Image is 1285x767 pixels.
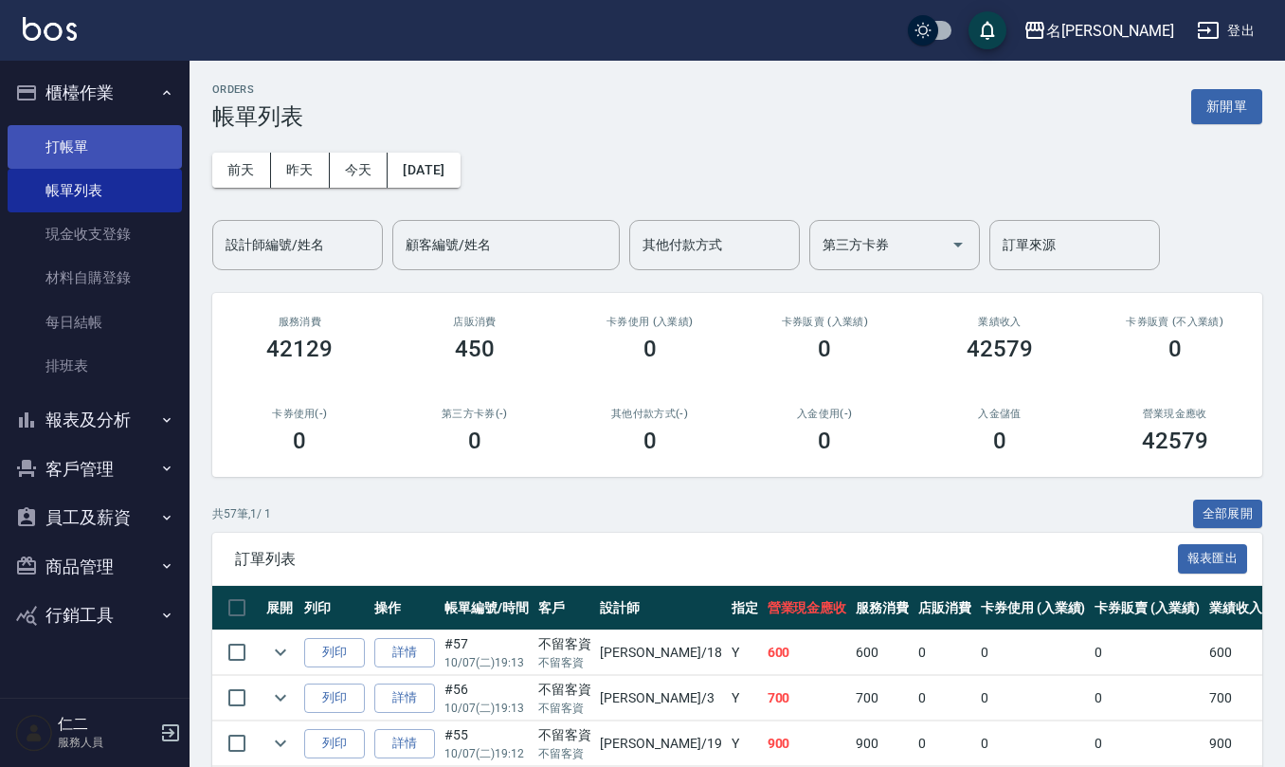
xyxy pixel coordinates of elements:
h2: 入金使用(-) [760,408,890,420]
button: save [968,11,1006,49]
a: 詳情 [374,684,435,713]
h2: 卡券販賣 (入業績) [760,316,890,328]
td: 600 [763,630,852,675]
td: 600 [1204,630,1267,675]
h2: 卡券使用(-) [235,408,365,420]
th: 客戶 [534,586,596,630]
th: 營業現金應收 [763,586,852,630]
button: 行銷工具 [8,591,182,640]
div: 名[PERSON_NAME] [1046,19,1174,43]
p: 不留客資 [538,700,591,717]
p: 不留客資 [538,745,591,762]
th: 卡券使用 (入業績) [976,586,1091,630]
div: 不留客資 [538,634,591,654]
button: 新開單 [1191,89,1262,124]
a: 材料自購登錄 [8,256,182,300]
button: 報表匯出 [1178,544,1248,574]
h3: 0 [818,428,831,454]
td: Y [727,676,763,721]
td: Y [727,630,763,675]
td: 0 [914,676,976,721]
button: 名[PERSON_NAME] [1016,11,1182,50]
a: 詳情 [374,638,435,667]
h2: 業績收入 [935,316,1065,328]
p: 10/07 (二) 19:13 [444,700,529,717]
h2: 營業現金應收 [1110,408,1240,420]
td: 700 [1204,676,1267,721]
h3: 0 [1168,336,1182,362]
th: 指定 [727,586,763,630]
td: Y [727,721,763,766]
td: 900 [1204,721,1267,766]
button: 列印 [304,684,365,713]
td: #55 [440,721,534,766]
button: 前天 [212,153,271,188]
td: 0 [914,630,976,675]
button: 今天 [330,153,389,188]
a: 新開單 [1191,97,1262,115]
p: 10/07 (二) 19:13 [444,654,529,671]
td: [PERSON_NAME] /18 [595,630,726,675]
h3: 0 [293,428,306,454]
h2: 卡券使用 (入業績) [585,316,715,328]
button: 列印 [304,729,365,758]
button: expand row [266,729,295,758]
p: 共 57 筆, 1 / 1 [212,505,271,522]
button: 客戶管理 [8,445,182,494]
td: 900 [763,721,852,766]
td: 700 [763,676,852,721]
div: 不留客資 [538,680,591,700]
td: 0 [1090,721,1204,766]
th: 列印 [299,586,370,630]
h3: 42129 [266,336,333,362]
a: 詳情 [374,729,435,758]
th: 服務消費 [851,586,914,630]
button: 昨天 [271,153,330,188]
td: 0 [976,630,1091,675]
h5: 仁二 [58,715,154,734]
h3: 0 [643,336,657,362]
td: 0 [914,721,976,766]
h3: 服務消費 [235,316,365,328]
button: expand row [266,684,295,712]
h2: 入金儲值 [935,408,1065,420]
p: 服務人員 [58,734,154,751]
a: 報表匯出 [1178,549,1248,567]
td: #57 [440,630,534,675]
h3: 42579 [967,336,1033,362]
h3: 0 [993,428,1006,454]
img: Person [15,714,53,752]
td: 700 [851,676,914,721]
a: 帳單列表 [8,169,182,212]
button: 全部展開 [1193,500,1263,529]
td: 0 [1090,676,1204,721]
td: 0 [976,721,1091,766]
button: 報表及分析 [8,395,182,445]
h3: 0 [643,428,657,454]
h2: ORDERS [212,83,303,96]
th: 店販消費 [914,586,976,630]
h2: 卡券販賣 (不入業績) [1110,316,1240,328]
h3: 42579 [1142,428,1208,454]
td: 600 [851,630,914,675]
button: 櫃檯作業 [8,68,182,118]
button: expand row [266,638,295,667]
td: 900 [851,721,914,766]
button: 商品管理 [8,542,182,592]
a: 打帳單 [8,125,182,169]
button: Open [943,229,973,260]
p: 不留客資 [538,654,591,671]
h3: 0 [818,336,831,362]
button: 登出 [1189,13,1262,48]
td: #56 [440,676,534,721]
h3: 450 [455,336,495,362]
th: 展開 [262,586,299,630]
td: 0 [1090,630,1204,675]
th: 設計師 [595,586,726,630]
button: 列印 [304,638,365,667]
div: 不留客資 [538,725,591,745]
td: [PERSON_NAME] /3 [595,676,726,721]
td: [PERSON_NAME] /19 [595,721,726,766]
a: 每日結帳 [8,301,182,344]
h2: 其他付款方式(-) [585,408,715,420]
